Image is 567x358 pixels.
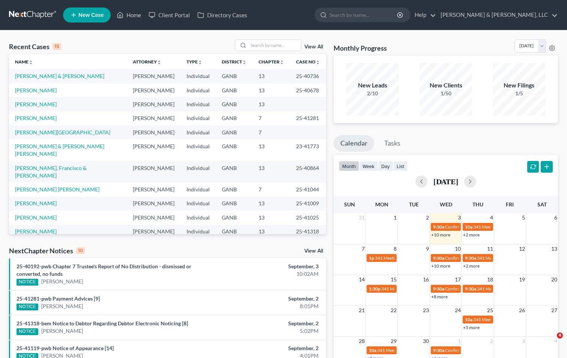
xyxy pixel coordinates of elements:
td: 13 [253,83,290,97]
span: Confirmation Hearing for [PERSON_NAME] [445,255,531,261]
span: 9:30a [465,286,476,292]
span: 3 [521,337,526,346]
span: Sun [344,201,355,208]
span: 23 [422,306,430,315]
a: +2 more [463,263,480,269]
span: 4 [489,213,494,222]
a: [PERSON_NAME] [41,278,83,285]
td: Individual [180,182,216,196]
td: Individual [180,83,216,97]
div: NOTICE [17,304,38,310]
span: Confirmation Hearing for [PERSON_NAME] [445,347,531,353]
a: +10 more [431,263,450,269]
span: 20 [550,275,558,284]
a: +5 more [463,325,480,330]
td: Individual [180,211,216,224]
td: 25-40678 [290,83,326,97]
td: Individual [180,97,216,111]
td: [PERSON_NAME] [127,125,180,139]
a: Attorneyunfold_more [133,59,161,65]
td: GANB [216,161,253,182]
span: 10a [465,317,472,322]
iframe: Intercom live chat [541,332,559,350]
a: Directory Cases [194,8,251,22]
div: New Clients [420,81,472,90]
div: 10:02AM [223,270,319,278]
span: 13 [550,244,558,253]
td: 13 [253,97,290,111]
div: 8:01PM [223,302,319,310]
td: 25-41318 [290,225,326,239]
button: month [339,161,359,171]
td: GANB [216,139,253,161]
span: 4 [557,332,563,338]
a: Client Portal [145,8,194,22]
a: Chapterunfold_more [259,59,284,65]
a: [PERSON_NAME] & [PERSON_NAME], LLC [437,8,558,22]
td: Individual [180,197,216,211]
a: View All [304,248,323,254]
a: [PERSON_NAME] [15,228,57,235]
td: [PERSON_NAME] [127,161,180,182]
i: unfold_more [242,60,247,65]
h3: Monthly Progress [334,44,387,53]
span: 28 [358,337,365,346]
span: 8 [393,244,397,253]
a: +10 more [431,232,450,238]
span: 7 [361,244,365,253]
span: Wed [440,201,452,208]
button: week [359,161,378,171]
span: 341 Meeting for [PERSON_NAME] [375,255,442,261]
td: 13 [253,69,290,83]
div: 5:02PM [223,327,319,335]
div: New Leads [346,81,399,90]
div: 1/5 [493,90,545,97]
a: [PERSON_NAME] [41,327,83,335]
span: 30 [422,337,430,346]
span: Tue [409,201,419,208]
a: [PERSON_NAME] & [PERSON_NAME] [15,73,104,79]
td: 7 [253,182,290,196]
span: 9:30a [433,255,444,261]
td: 13 [253,225,290,239]
a: [PERSON_NAME][GEOGRAPHIC_DATA] [15,129,110,135]
td: Individual [180,125,216,139]
a: [PERSON_NAME] [15,115,57,121]
a: Tasks [377,135,407,152]
td: GANB [216,97,253,111]
a: Case Nounfold_more [296,59,320,65]
td: GANB [216,83,253,97]
a: [PERSON_NAME], Francisco & [PERSON_NAME] [15,165,87,179]
a: [PERSON_NAME] [15,101,57,107]
div: 10 [76,247,85,254]
td: [PERSON_NAME] [127,69,180,83]
td: 13 [253,197,290,211]
div: 15 [53,43,61,50]
span: 11 [486,244,494,253]
div: September, 3 [223,263,319,270]
span: 1:30p [369,286,381,292]
span: Thu [472,201,483,208]
span: 12 [518,244,526,253]
span: 9:30a [433,286,444,292]
a: +2 more [463,232,480,238]
span: 10a [369,347,376,353]
td: GANB [216,111,253,125]
td: 25-40864 [290,161,326,182]
td: 25-41044 [290,182,326,196]
a: Nameunfold_more [15,59,33,65]
span: 5 [521,213,526,222]
td: 7 [253,111,290,125]
i: unfold_more [198,60,202,65]
span: 1 [393,213,397,222]
td: [PERSON_NAME] [127,111,180,125]
td: 13 [253,211,290,224]
td: Individual [180,225,216,239]
span: 9:30a [433,224,444,230]
td: 25-41281 [290,111,326,125]
span: 29 [390,337,397,346]
a: 25-41119-pwb Notice of Appearance [14] [17,345,114,351]
i: unfold_more [29,60,33,65]
span: Confirmation Hearing for [PERSON_NAME] [445,224,531,230]
span: 16 [422,275,430,284]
